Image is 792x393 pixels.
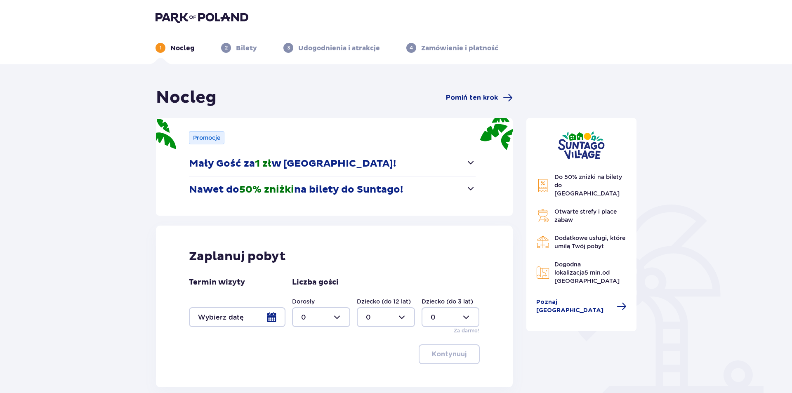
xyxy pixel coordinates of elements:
[536,179,549,192] img: Discount Icon
[239,184,294,196] span: 50% zniżki
[292,297,315,306] label: Dorosły
[554,261,620,284] span: Dogodna lokalizacja od [GEOGRAPHIC_DATA]
[225,44,228,52] p: 2
[193,134,220,142] p: Promocje
[421,44,498,53] p: Zamówienie i płatność
[189,151,476,176] button: Mały Gość za1 złw [GEOGRAPHIC_DATA]!
[189,249,286,264] p: Zaplanuj pobyt
[454,327,479,334] p: Za darmo!
[419,344,480,364] button: Kontynuuj
[585,269,602,276] span: 5 min.
[357,297,411,306] label: Dziecko (do 12 lat)
[189,184,403,196] p: Nawet do na bilety do Suntago!
[536,298,627,315] a: Poznaj [GEOGRAPHIC_DATA]
[536,266,549,279] img: Map Icon
[554,235,625,249] span: Dodatkowe usługi, które umilą Twój pobyt
[292,278,339,287] p: Liczba gości
[189,278,245,287] p: Termin wizyty
[287,44,290,52] p: 3
[189,177,476,202] button: Nawet do50% zniżkina bilety do Suntago!
[422,297,473,306] label: Dziecko (do 3 lat)
[283,43,380,53] div: 3Udogodnienia i atrakcje
[156,12,248,23] img: Park of Poland logo
[554,174,622,197] span: Do 50% zniżki na bilety do [GEOGRAPHIC_DATA]
[536,209,549,222] img: Grill Icon
[170,44,195,53] p: Nocleg
[432,350,467,359] p: Kontynuuj
[406,43,498,53] div: 4Zamówienie i płatność
[536,298,612,315] span: Poznaj [GEOGRAPHIC_DATA]
[221,43,257,53] div: 2Bilety
[189,158,396,170] p: Mały Gość za w [GEOGRAPHIC_DATA]!
[558,131,605,160] img: Suntago Village
[298,44,380,53] p: Udogodnienia i atrakcje
[156,87,217,108] h1: Nocleg
[255,158,271,170] span: 1 zł
[156,43,195,53] div: 1Nocleg
[446,93,513,103] a: Pomiń ten krok
[160,44,162,52] p: 1
[536,235,549,249] img: Restaurant Icon
[446,93,498,102] span: Pomiń ten krok
[410,44,413,52] p: 4
[236,44,257,53] p: Bilety
[554,208,617,223] span: Otwarte strefy i place zabaw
